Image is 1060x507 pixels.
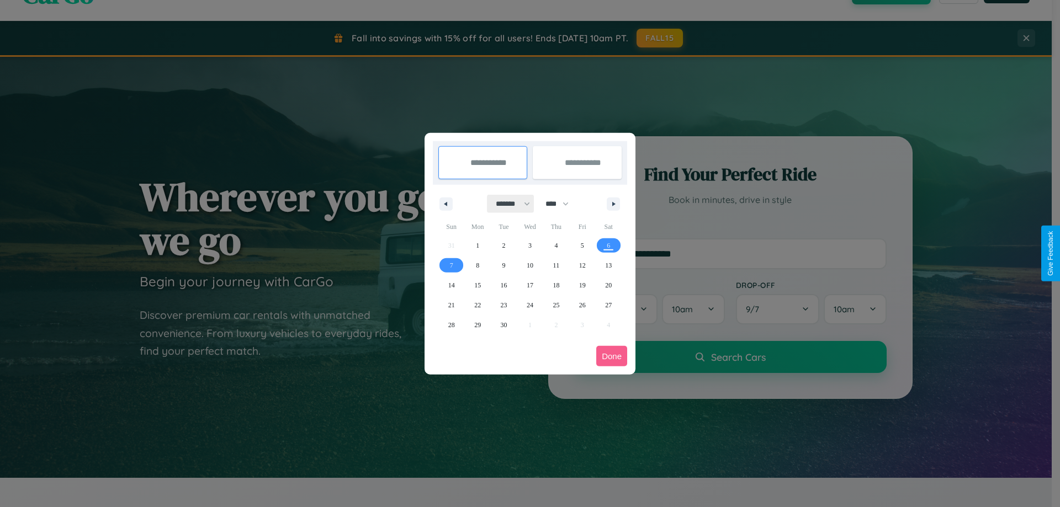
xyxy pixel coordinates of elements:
span: Thu [543,218,569,236]
button: 12 [569,255,595,275]
button: 15 [464,275,490,295]
span: Sat [596,218,622,236]
span: 3 [528,236,532,255]
span: 10 [527,255,533,275]
span: 11 [553,255,560,275]
button: 11 [543,255,569,275]
button: 28 [438,315,464,335]
button: 18 [543,275,569,295]
button: 24 [517,295,543,315]
span: 12 [579,255,586,275]
button: 16 [491,275,517,295]
span: 7 [450,255,453,275]
span: 6 [607,236,610,255]
button: 8 [464,255,490,275]
span: 28 [448,315,455,335]
span: 27 [605,295,612,315]
div: Give Feedback [1047,231,1054,276]
button: 5 [569,236,595,255]
button: 13 [596,255,622,275]
span: 4 [554,236,558,255]
button: 20 [596,275,622,295]
button: 29 [464,315,490,335]
button: 17 [517,275,543,295]
button: 22 [464,295,490,315]
button: 14 [438,275,464,295]
button: Done [596,346,627,366]
button: 30 [491,315,517,335]
span: 23 [501,295,507,315]
button: 2 [491,236,517,255]
span: 17 [527,275,533,295]
button: 3 [517,236,543,255]
span: 22 [474,295,481,315]
span: Sun [438,218,464,236]
span: Wed [517,218,543,236]
span: 13 [605,255,612,275]
button: 27 [596,295,622,315]
span: Mon [464,218,490,236]
button: 21 [438,295,464,315]
span: 14 [448,275,455,295]
button: 25 [543,295,569,315]
button: 19 [569,275,595,295]
span: 15 [474,275,481,295]
span: 18 [553,275,559,295]
span: 20 [605,275,612,295]
span: 5 [581,236,584,255]
span: 21 [448,295,455,315]
button: 7 [438,255,464,275]
span: 30 [501,315,507,335]
button: 9 [491,255,517,275]
span: 9 [502,255,506,275]
span: 19 [579,275,586,295]
button: 6 [596,236,622,255]
span: 24 [527,295,533,315]
span: 2 [502,236,506,255]
button: 26 [569,295,595,315]
span: Fri [569,218,595,236]
span: 26 [579,295,586,315]
button: 23 [491,295,517,315]
button: 1 [464,236,490,255]
span: 29 [474,315,481,335]
span: 1 [476,236,479,255]
span: 16 [501,275,507,295]
button: 10 [517,255,543,275]
button: 4 [543,236,569,255]
span: 25 [553,295,559,315]
span: Tue [491,218,517,236]
span: 8 [476,255,479,275]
